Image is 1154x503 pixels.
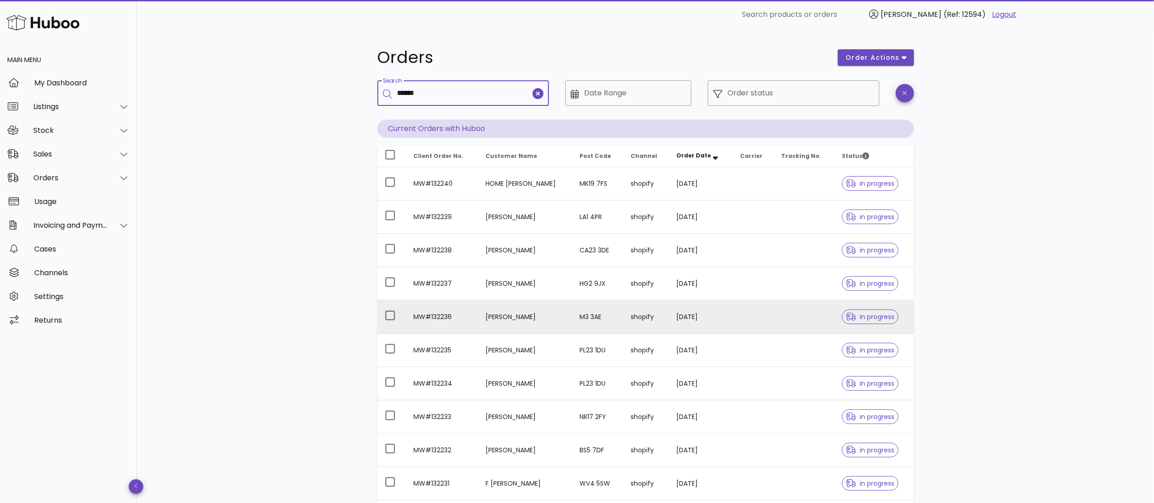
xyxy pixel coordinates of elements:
[740,152,762,160] span: Carrier
[486,152,537,160] span: Customer Name
[624,145,669,167] th: Channel
[478,167,572,200] td: HOME [PERSON_NAME]
[407,400,479,434] td: MW#132233
[414,152,464,160] span: Client Order No.
[992,9,1016,20] a: Logout
[407,467,479,500] td: MW#132231
[573,267,624,300] td: HG2 9JX
[478,234,572,267] td: [PERSON_NAME]
[573,434,624,467] td: BS5 7DF
[624,400,669,434] td: shopify
[478,467,572,500] td: F [PERSON_NAME]
[34,268,130,277] div: Channels
[573,400,624,434] td: NR17 2FY
[478,434,572,467] td: [PERSON_NAME]
[846,314,894,320] span: in progress
[846,180,894,187] span: in progress
[669,234,733,267] td: [DATE]
[624,200,669,234] td: shopify
[573,367,624,400] td: PL23 1DU
[478,267,572,300] td: [PERSON_NAME]
[377,49,827,66] h1: Orders
[33,221,108,230] div: Invoicing and Payments
[34,79,130,87] div: My Dashboard
[624,334,669,367] td: shopify
[944,9,986,20] span: (Ref: 12594)
[846,447,894,453] span: in progress
[573,300,624,334] td: M3 3AE
[846,247,894,253] span: in progress
[407,367,479,400] td: MW#132234
[624,467,669,500] td: shopify
[881,9,941,20] span: [PERSON_NAME]
[669,167,733,200] td: [DATE]
[478,145,572,167] th: Customer Name
[377,120,914,138] p: Current Orders with Huboo
[33,126,108,135] div: Stock
[407,234,479,267] td: MW#132238
[33,150,108,158] div: Sales
[624,367,669,400] td: shopify
[407,334,479,367] td: MW#132235
[533,88,543,99] button: clear icon
[33,102,108,111] div: Listings
[478,334,572,367] td: [PERSON_NAME]
[624,234,669,267] td: shopify
[774,145,835,167] th: Tracking No.
[478,300,572,334] td: [PERSON_NAME]
[669,367,733,400] td: [DATE]
[838,49,914,66] button: order actions
[669,200,733,234] td: [DATE]
[573,234,624,267] td: CA23 3DE
[573,145,624,167] th: Post Code
[573,200,624,234] td: LA1 4PR
[407,267,479,300] td: MW#132237
[835,145,914,167] th: Status
[846,347,894,353] span: in progress
[669,434,733,467] td: [DATE]
[669,334,733,367] td: [DATE]
[573,467,624,500] td: WV4 5SW
[624,434,669,467] td: shopify
[34,292,130,301] div: Settings
[478,367,572,400] td: [PERSON_NAME]
[407,300,479,334] td: MW#132236
[842,152,869,160] span: Status
[845,53,900,63] span: order actions
[34,316,130,325] div: Returns
[669,300,733,334] td: [DATE]
[573,167,624,200] td: MK19 7FS
[407,145,479,167] th: Client Order No.
[34,197,130,206] div: Usage
[478,400,572,434] td: [PERSON_NAME]
[781,152,821,160] span: Tracking No.
[6,13,79,32] img: Huboo Logo
[34,245,130,253] div: Cases
[624,167,669,200] td: shopify
[33,173,108,182] div: Orders
[669,145,733,167] th: Order Date: Sorted descending. Activate to remove sorting.
[407,167,479,200] td: MW#132240
[846,380,894,387] span: in progress
[407,434,479,467] td: MW#132232
[669,467,733,500] td: [DATE]
[846,214,894,220] span: in progress
[383,78,402,84] label: Search
[580,152,611,160] span: Post Code
[669,267,733,300] td: [DATE]
[624,267,669,300] td: shopify
[846,414,894,420] span: in progress
[846,280,894,287] span: in progress
[677,152,711,159] span: Order Date
[733,145,774,167] th: Carrier
[573,334,624,367] td: PL23 1DU
[669,400,733,434] td: [DATE]
[407,200,479,234] td: MW#132239
[631,152,658,160] span: Channel
[478,200,572,234] td: [PERSON_NAME]
[846,480,894,487] span: in progress
[624,300,669,334] td: shopify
